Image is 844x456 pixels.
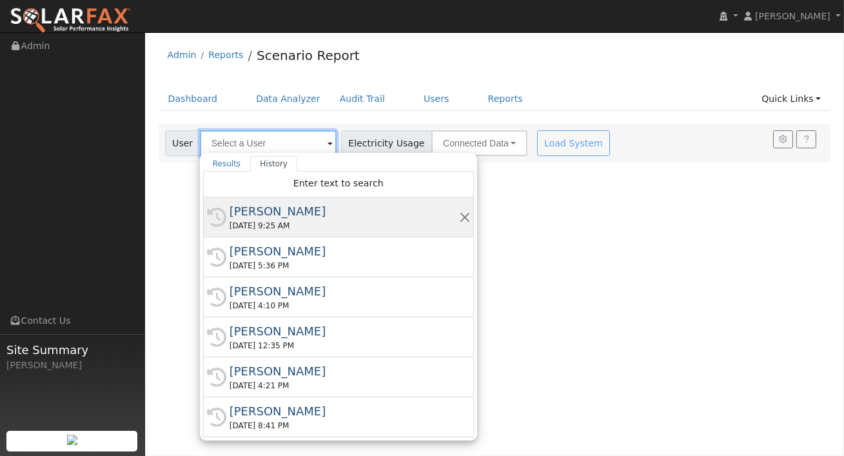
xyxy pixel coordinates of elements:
div: [DATE] 9:25 AM [230,220,459,232]
a: Reports [478,87,533,111]
button: Connected Data [431,130,527,156]
button: Settings [773,130,793,148]
a: History [250,156,297,172]
i: History [207,208,226,227]
span: Electricity Usage [341,130,432,156]
i: History [207,408,226,427]
div: [DATE] 5:36 PM [230,260,459,272]
div: [PERSON_NAME] [230,402,459,420]
img: SolarFax [10,7,131,34]
a: Users [414,87,459,111]
span: Site Summary [6,341,138,359]
div: [DATE] 8:41 PM [230,420,459,431]
span: [PERSON_NAME] [755,11,830,21]
div: [DATE] 4:21 PM [230,380,459,392]
div: [PERSON_NAME] [230,322,459,340]
a: Results [203,156,251,172]
i: History [207,328,226,347]
a: Dashboard [159,87,228,111]
a: Data Analyzer [246,87,330,111]
div: [PERSON_NAME] [230,203,459,220]
a: Scenario Report [257,48,360,63]
i: History [207,368,226,387]
i: History [207,248,226,267]
span: User [165,130,201,156]
div: [PERSON_NAME] [230,243,459,260]
div: [PERSON_NAME] [230,362,459,380]
a: Admin [168,50,197,60]
button: Remove this history [459,210,471,224]
span: Enter text to search [293,178,384,188]
a: Audit Trail [330,87,395,111]
div: [PERSON_NAME] [230,283,459,300]
img: retrieve [67,435,77,445]
a: Reports [208,50,243,60]
div: [DATE] 12:35 PM [230,340,459,352]
i: History [207,288,226,307]
a: Help Link [796,130,816,148]
div: [DATE] 4:10 PM [230,300,459,312]
div: [PERSON_NAME] [6,359,138,372]
input: Select a User [200,130,337,156]
a: Quick Links [752,87,830,111]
